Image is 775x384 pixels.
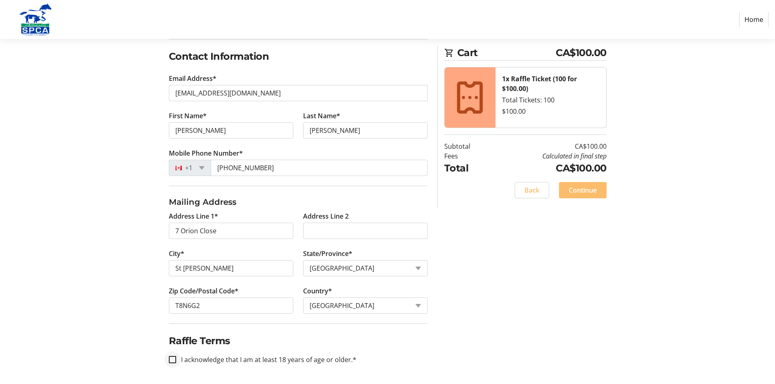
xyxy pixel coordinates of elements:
span: Cart [457,46,556,60]
label: State/Province* [303,249,352,258]
div: $100.00 [502,106,600,116]
a: Home [739,12,768,27]
input: Zip or Postal Code [169,297,293,314]
label: City* [169,249,184,258]
div: Total Tickets: 100 [502,95,600,105]
label: Email Address* [169,74,216,83]
label: Country* [303,286,332,296]
img: Alberta SPCA's Logo [7,3,64,36]
input: Address [169,223,293,239]
h3: Mailing Address [169,196,428,208]
td: Calculated in final step [491,151,607,161]
strong: 1x Raffle Ticket (100 for $100.00) [502,74,577,93]
h2: Contact Information [169,49,428,64]
label: Address Line 1* [169,211,218,221]
input: City [169,260,293,276]
td: Total [444,161,491,176]
td: Fees [444,151,491,161]
span: Back [524,185,539,195]
label: I acknowledge that I am at least 18 years of age or older.* [176,355,356,364]
span: Continue [569,185,597,195]
td: Subtotal [444,141,491,151]
button: Back [515,182,549,198]
td: CA$100.00 [491,141,607,151]
label: First Name* [169,111,207,121]
button: Continue [559,182,607,198]
input: (506) 234-5678 [211,160,428,176]
label: Address Line 2 [303,211,349,221]
h2: Raffle Terms [169,334,428,348]
span: CA$100.00 [556,46,607,60]
label: Zip Code/Postal Code* [169,286,238,296]
label: Mobile Phone Number* [169,148,243,158]
td: CA$100.00 [491,161,607,176]
label: Last Name* [303,111,340,121]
